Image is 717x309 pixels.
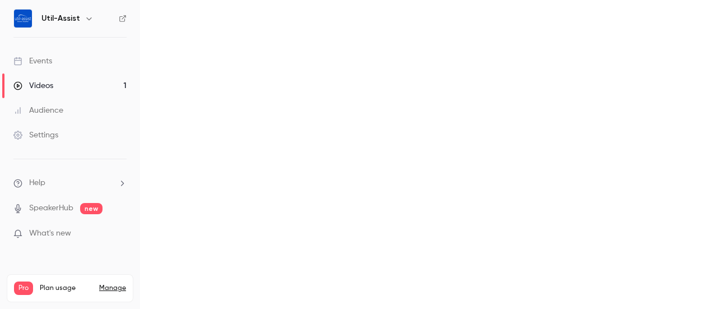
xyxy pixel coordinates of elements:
span: What's new [29,228,71,239]
div: Audience [13,105,63,116]
span: new [80,203,103,214]
div: Videos [13,80,53,91]
span: Plan usage [40,284,92,293]
a: Manage [99,284,126,293]
li: help-dropdown-opener [13,177,127,189]
h6: Util-Assist [41,13,80,24]
span: Pro [14,282,33,295]
div: Settings [13,130,58,141]
div: Events [13,56,52,67]
img: Util-Assist [14,10,32,27]
span: Help [29,177,45,189]
a: SpeakerHub [29,202,73,214]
